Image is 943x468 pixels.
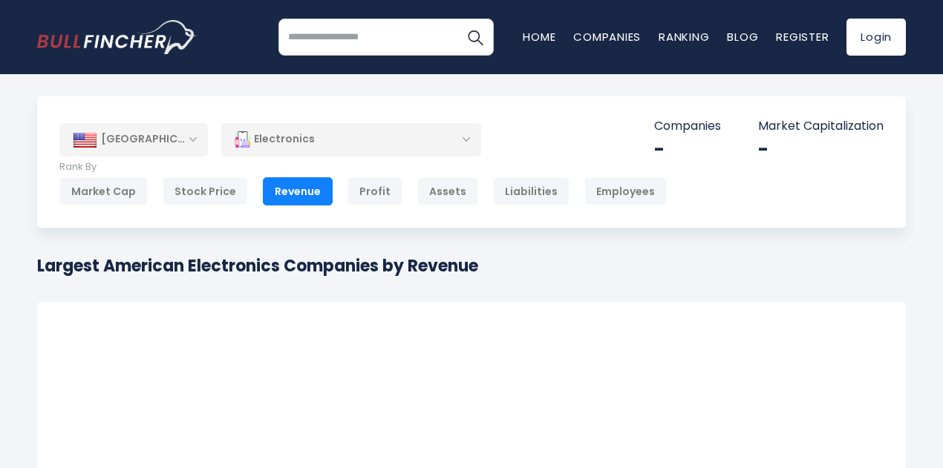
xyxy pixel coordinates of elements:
a: Ranking [659,29,709,45]
div: - [654,138,721,161]
div: Revenue [263,177,333,205]
p: Companies [654,119,721,134]
div: [GEOGRAPHIC_DATA] [59,123,208,156]
h1: Largest American Electronics Companies by Revenue [37,254,478,278]
div: Liabilities [493,177,570,205]
a: Companies [573,29,641,45]
p: Market Capitalization [758,119,884,134]
a: Register [776,29,829,45]
a: Home [523,29,555,45]
a: Go to homepage [37,20,197,54]
div: Electronics [221,122,481,156]
a: Blog [727,29,758,45]
a: Login [846,19,906,56]
img: bullfincher logo [37,20,197,54]
div: Market Cap [59,177,148,205]
div: Assets [417,177,478,205]
div: Employees [584,177,667,205]
div: - [758,138,884,161]
div: Profit [347,177,402,205]
div: Stock Price [163,177,248,205]
button: Search [457,19,494,56]
p: Rank By [59,161,667,174]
